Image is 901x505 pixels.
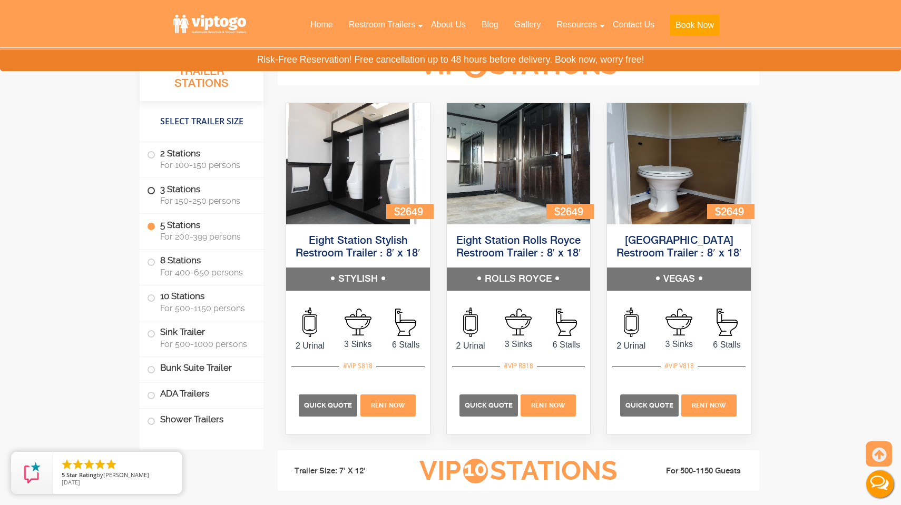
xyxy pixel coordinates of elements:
[665,309,692,335] img: an icon of sink
[607,268,751,291] h5: VEGAS
[62,478,80,486] span: [DATE]
[72,458,84,471] li: 
[22,462,43,483] img: Review Rating
[359,400,417,409] a: Rent Now
[670,15,719,36] button: Book Now
[463,459,488,483] span: 10
[302,13,341,36] a: Home
[546,204,594,219] div: $2649
[345,309,371,335] img: an icon of sink
[371,402,405,409] span: Rent Now
[140,50,263,101] h3: All Restroom Trailer Stations
[447,268,591,291] h5: ROLLS ROYCE
[285,456,403,487] li: Trailer Size: 7' X 12'
[160,196,251,206] span: For 150-250 persons
[717,309,738,336] img: an icon of Stall
[447,340,495,352] span: 2 Urinal
[395,309,416,336] img: an icon of Stall
[456,235,581,259] a: Eight Station Rolls Royce Restroom Trailer : 8′ x 18′
[616,235,741,259] a: [GEOGRAPHIC_DATA] Restroom Trailer : 8′ x 18′
[680,400,738,409] a: Rent Now
[655,338,703,351] span: 3 Sinks
[299,400,359,409] a: Quick Quote
[703,339,751,351] span: 6 Stalls
[286,103,430,224] img: An image of 8 station shower outside view
[147,179,256,211] label: 3 Stations
[62,472,174,479] span: by
[505,309,532,335] img: an icon of sink
[160,303,251,313] span: For 500-1150 persons
[607,103,751,224] img: An image of 8 station shower outside view
[62,471,65,479] span: 5
[147,214,256,247] label: 5 Stations
[447,103,591,224] img: An image of 8 station shower outside view
[103,471,149,479] span: [PERSON_NAME]
[463,308,478,337] img: an icon of urinal
[147,285,256,318] label: 10 Stations
[495,338,543,351] span: 3 Sinks
[304,401,352,409] span: Quick Quote
[520,400,577,409] a: Rent Now
[549,13,604,36] a: Resources
[423,13,474,36] a: About Us
[66,471,96,479] span: Star Rating
[662,13,727,42] a: Book Now
[160,268,251,278] span: For 400-650 persons
[341,13,423,36] a: Restroom Trailers
[147,250,256,283] label: 8 Stations
[147,321,256,354] label: Sink Trailer
[140,106,263,137] h4: Select Trailer Size
[620,400,680,409] a: Quick Quote
[286,340,334,352] span: 2 Urinal
[403,457,634,486] h3: VIP Stations
[147,409,256,431] label: Shower Trailers
[506,13,549,36] a: Gallery
[859,463,901,505] button: Live Chat
[160,339,251,349] span: For 500-1000 persons
[692,402,726,409] span: Rent Now
[286,268,430,291] h5: STYLISH
[607,340,655,352] span: 2 Urinal
[500,359,537,373] div: #VIP R818
[160,232,251,242] span: For 200-399 persons
[83,458,95,471] li: 
[634,465,752,478] li: For 500-1150 Guests
[474,13,506,36] a: Blog
[160,161,251,171] span: For 100-150 persons
[707,204,755,219] div: $2649
[625,401,673,409] span: Quick Quote
[147,143,256,175] label: 2 Stations
[339,359,376,373] div: #VIP S818
[463,53,488,78] span: 8
[147,383,256,405] label: ADA Trailers
[531,402,565,409] span: Rent Now
[334,338,382,351] span: 3 Sinks
[403,51,634,80] h3: VIP Stations
[605,13,662,36] a: Contact Us
[105,458,117,471] li: 
[465,401,513,409] span: Quick Quote
[296,235,420,259] a: Eight Station Stylish Restroom Trailer : 8′ x 18′
[624,308,639,337] img: an icon of urinal
[382,339,430,351] span: 6 Stalls
[147,357,256,380] label: Bunk Suite Trailer
[94,458,106,471] li: 
[556,309,577,336] img: an icon of Stall
[302,308,317,337] img: an icon of urinal
[61,458,73,471] li: 
[386,204,434,219] div: $2649
[542,339,590,351] span: 6 Stalls
[459,400,520,409] a: Quick Quote
[661,359,698,373] div: #VIP V818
